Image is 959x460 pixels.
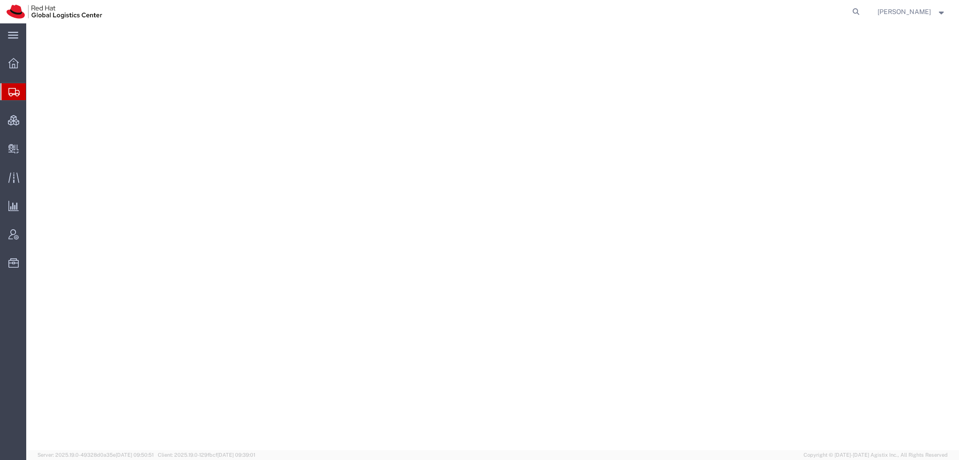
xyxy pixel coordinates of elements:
span: [DATE] 09:50:51 [116,452,154,458]
span: Copyright © [DATE]-[DATE] Agistix Inc., All Rights Reserved [804,451,948,459]
span: [DATE] 09:39:01 [217,452,255,458]
img: logo [7,5,102,19]
button: [PERSON_NAME] [877,6,946,17]
iframe: FS Legacy Container [26,23,959,450]
span: Server: 2025.19.0-49328d0a35e [37,452,154,458]
span: Client: 2025.19.0-129fbcf [158,452,255,458]
span: Kirk Newcross [878,7,931,17]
